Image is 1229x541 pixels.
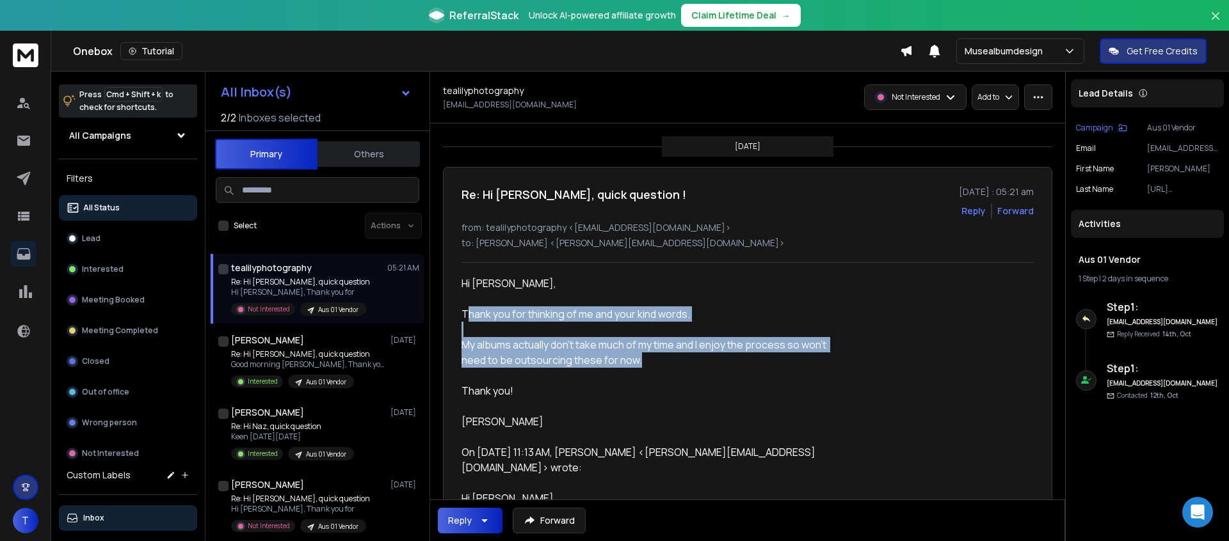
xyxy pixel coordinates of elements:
[13,508,38,533] button: T
[59,287,197,313] button: Meeting Booked
[231,277,370,287] p: Re: Hi [PERSON_NAME], quick question
[215,139,317,169] button: Primary
[390,480,419,490] p: [DATE]
[231,494,370,504] p: Re: Hi [PERSON_NAME], quick question
[462,237,1034,249] p: to: [PERSON_NAME] <[PERSON_NAME][EMAIL_ADDRESS][DOMAIN_NAME]>
[782,9,791,22] span: →
[83,513,104,523] p: Inbox
[306,450,346,459] p: Aus 01 Vendor
[965,45,1048,58] p: Musealbumdesign
[462,306,835,322] div: Thank you for thinking of me and your kind words.
[211,79,422,105] button: All Inbox(s)
[231,504,370,514] p: Hi [PERSON_NAME], Thank you for
[1150,391,1178,400] span: 12th, Oct
[1117,391,1178,400] p: Contacted
[1207,8,1224,38] button: Close banner
[449,8,518,23] span: ReferralStack
[1107,379,1219,388] h6: [EMAIL_ADDRESS][DOMAIN_NAME]
[1076,164,1114,174] p: First Name
[231,421,354,432] p: Re: Hi Naz, quick question
[248,377,278,386] p: Interested
[1127,45,1198,58] p: Get Free Credits
[1102,273,1168,284] span: 2 days in sequence
[59,349,197,374] button: Closed
[248,521,290,531] p: Not Interested
[1076,143,1096,153] p: Email
[961,205,986,217] button: Reply
[318,522,358,531] p: Aus 01 Vendor
[59,256,197,282] button: Interested
[59,169,197,187] h3: Filters
[1079,274,1216,284] div: |
[1147,164,1219,174] p: [PERSON_NAME]
[462,490,835,506] div: Hi [PERSON_NAME],
[1162,329,1191,338] span: 14th, Oct
[1076,123,1113,133] p: Campaign
[1147,184,1219,194] p: [URL][DOMAIN_NAME]
[59,441,197,466] button: Not Interested
[248,304,290,314] p: Not Interested
[231,432,354,442] p: Keen [DATE][DATE]
[59,505,197,531] button: Inbox
[82,325,158,336] p: Meeting Completed
[82,418,137,428] p: Wrong person
[59,226,197,251] button: Lead
[1079,87,1133,100] p: Lead Details
[82,264,124,274] p: Interested
[59,410,197,435] button: Wrong person
[231,262,312,274] h1: tealilyphotography
[231,406,304,419] h1: [PERSON_NAME]
[231,478,304,491] h1: [PERSON_NAME]
[59,318,197,343] button: Meeting Completed
[959,185,1034,198] p: [DATE] : 05:21 am
[82,356,109,366] p: Closed
[1107,299,1219,315] h6: Step 1 :
[248,449,278,459] p: Interested
[231,287,370,297] p: Hi [PERSON_NAME], Thank you for
[390,407,419,418] p: [DATE]
[997,205,1034,217] div: Forward
[69,129,131,142] h1: All Campaigns
[59,195,197,221] button: All Status
[681,4,801,27] button: Claim Lifetime Deal→
[1071,210,1224,238] div: Activities
[1147,143,1219,153] p: [EMAIL_ADDRESS][DOMAIN_NAME]
[67,469,131,482] h3: Custom Labels
[82,387,129,397] p: Out of office
[234,221,257,231] label: Select
[73,42,900,60] div: Onebox
[443,100,577,110] p: [EMAIL_ADDRESS][DOMAIN_NAME]
[82,233,100,244] p: Lead
[462,383,835,398] div: Thank you!
[1100,38,1207,64] button: Get Free Credits
[317,140,420,168] button: Others
[462,221,1034,234] p: from: tealilyphotography <[EMAIL_ADDRESS][DOMAIN_NAME]>
[529,9,676,22] p: Unlock AI-powered affiliate growth
[231,334,304,347] h1: [PERSON_NAME]
[82,295,145,305] p: Meeting Booked
[735,141,760,152] p: [DATE]
[83,203,120,213] p: All Status
[59,123,197,148] button: All Campaigns
[239,110,321,125] h3: Inboxes selected
[462,444,835,475] div: On [DATE] 11:13 AM, [PERSON_NAME] <[PERSON_NAME][EMAIL_ADDRESS][DOMAIN_NAME]> wrote:
[1076,184,1113,194] p: Last Name
[82,448,139,459] p: Not Interested
[1076,123,1127,133] button: Campaign
[892,92,940,102] p: Not Interested
[462,185,686,203] h1: Re: Hi [PERSON_NAME], quick question !
[231,359,385,370] p: Good morning [PERSON_NAME], Thank you
[120,42,182,60] button: Tutorial
[306,377,346,387] p: Aus 01 Vendor
[79,88,173,114] p: Press to check for shortcuts.
[318,305,358,315] p: Aus 01 Vendor
[438,508,502,533] button: Reply
[1182,497,1213,528] div: Open Intercom Messenger
[513,508,586,533] button: Forward
[443,84,524,97] h1: tealilyphotography
[59,379,197,405] button: Out of office
[1079,253,1216,266] h1: Aus 01 Vendor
